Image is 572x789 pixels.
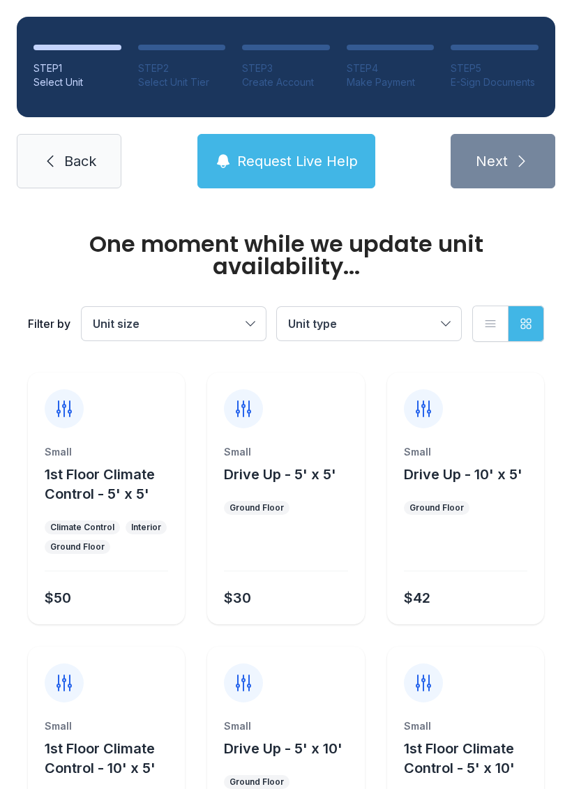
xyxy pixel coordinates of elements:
div: Ground Floor [409,502,464,513]
div: $50 [45,588,71,608]
span: Drive Up - 5' x 5' [224,466,336,483]
div: STEP 4 [347,61,435,75]
div: Select Unit Tier [138,75,226,89]
div: STEP 1 [33,61,121,75]
div: Ground Floor [50,541,105,553]
div: Filter by [28,315,70,332]
button: 1st Floor Climate Control - 5' x 10' [404,739,539,778]
span: 1st Floor Climate Control - 10' x 5' [45,740,156,776]
span: Back [64,151,96,171]
div: Ground Floor [229,502,284,513]
button: 1st Floor Climate Control - 10' x 5' [45,739,179,778]
span: Unit size [93,317,140,331]
div: Climate Control [50,522,114,533]
span: Drive Up - 10' x 5' [404,466,522,483]
span: 1st Floor Climate Control - 5' x 5' [45,466,155,502]
div: One moment while we update unit availability... [28,233,544,278]
div: E-Sign Documents [451,75,539,89]
button: Unit size [82,307,266,340]
div: Make Payment [347,75,435,89]
div: STEP 5 [451,61,539,75]
div: Small [404,445,527,459]
div: STEP 3 [242,61,330,75]
div: Small [224,445,347,459]
div: $30 [224,588,251,608]
span: 1st Floor Climate Control - 5' x 10' [404,740,515,776]
button: Drive Up - 5' x 10' [224,739,343,758]
div: Small [224,719,347,733]
div: Ground Floor [229,776,284,788]
button: Unit type [277,307,461,340]
div: Small [404,719,527,733]
span: Request Live Help [237,151,358,171]
span: Next [476,151,508,171]
div: Small [45,445,168,459]
button: Drive Up - 10' x 5' [404,465,522,484]
button: Drive Up - 5' x 5' [224,465,336,484]
span: Drive Up - 5' x 10' [224,740,343,757]
span: Unit type [288,317,337,331]
button: 1st Floor Climate Control - 5' x 5' [45,465,179,504]
div: Create Account [242,75,330,89]
div: Small [45,719,168,733]
div: STEP 2 [138,61,226,75]
div: Interior [131,522,161,533]
div: Select Unit [33,75,121,89]
div: $42 [404,588,430,608]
